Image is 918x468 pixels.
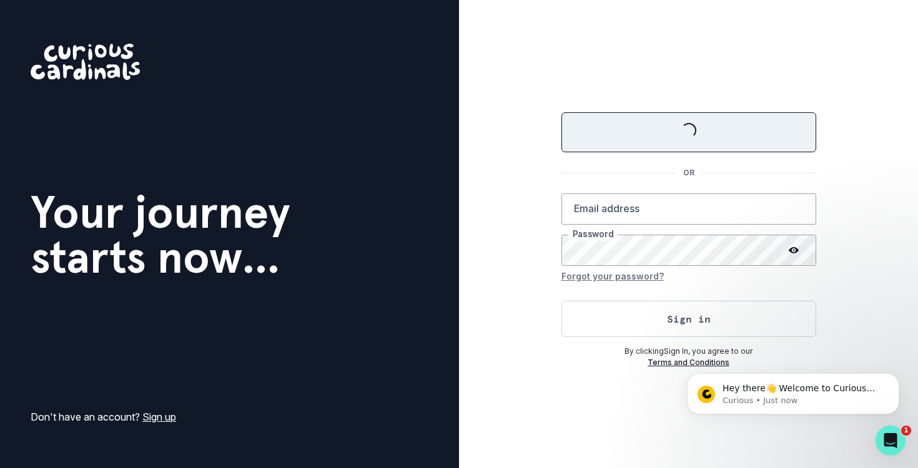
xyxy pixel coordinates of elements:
[561,112,816,152] button: Sign in with Google (GSuite)
[561,301,816,337] button: Sign in
[676,167,702,178] p: OR
[31,44,140,80] img: Curious Cardinals Logo
[648,358,729,367] a: Terms and Conditions
[31,190,290,280] h1: Your journey starts now...
[561,266,664,286] button: Forgot your password?
[54,48,215,59] p: Message from Curious, sent Just now
[901,426,911,436] span: 1
[561,346,816,357] p: By clicking Sign In , you agree to our
[668,347,918,434] iframe: Intercom notifications message
[54,36,213,108] span: Hey there👋 Welcome to Curious Cardinals 🙌 Take a look around! If you have any questions or are ex...
[876,426,906,456] iframe: Intercom live chat
[142,411,176,423] a: Sign up
[31,409,176,424] p: Don't have an account?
